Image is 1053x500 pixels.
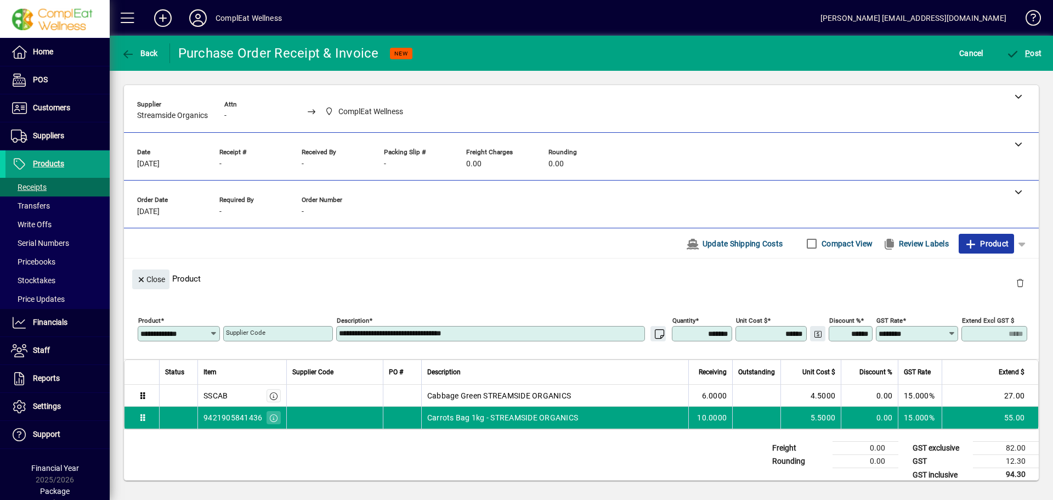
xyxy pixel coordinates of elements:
span: Financials [33,318,67,327]
button: Cancel [956,43,986,63]
a: Write Offs [5,215,110,234]
div: ComplEat Wellness [216,9,282,27]
button: Change Price Levels [810,326,825,341]
span: Write Offs [11,220,52,229]
span: Home [33,47,53,56]
span: Suppliers [33,131,64,140]
button: Back [118,43,161,63]
mat-label: Quantity [672,317,695,324]
div: SSCAB [203,390,228,401]
mat-label: Supplier Code [226,329,265,336]
span: Discount % [859,366,892,378]
span: Item [203,366,217,378]
span: [DATE] [137,207,160,216]
span: ComplEat Wellness [322,105,408,119]
a: Financials [5,309,110,336]
td: 55.00 [942,407,1038,429]
div: Purchase Order Receipt & Invoice [178,44,379,62]
td: 82.00 [973,442,1039,455]
span: Transfers [11,201,50,210]
span: 10.0000 [697,412,727,423]
td: 15.000% [898,407,942,429]
span: Review Labels [882,235,949,252]
span: - [219,207,222,216]
span: Reports [33,374,60,383]
td: GST inclusive [907,468,973,482]
span: 0.00 [466,160,482,168]
span: - [224,111,227,120]
td: Carrots Bag 1kg - STREAMSIDE ORGANICS [421,407,688,429]
a: Knowledge Base [1017,2,1039,38]
div: [PERSON_NAME] [EMAIL_ADDRESS][DOMAIN_NAME] [820,9,1006,27]
button: Profile [180,8,216,28]
div: Product [124,259,1039,299]
td: 0.00 [841,385,898,407]
a: POS [5,66,110,94]
td: 12.30 [973,455,1039,468]
span: Stocktakes [11,276,55,285]
a: Customers [5,94,110,122]
mat-label: Description [337,317,369,324]
td: Rounding [767,455,833,468]
span: 4.5000 [811,390,836,401]
td: GST exclusive [907,442,973,455]
span: Receiving [699,366,727,378]
span: Receipts [11,183,47,192]
button: Product [959,234,1014,254]
td: Freight [767,442,833,455]
span: Cancel [959,44,983,62]
a: Settings [5,393,110,420]
button: Add [145,8,180,28]
a: Stocktakes [5,271,110,290]
span: [DATE] [137,160,160,168]
span: Price Updates [11,295,65,304]
span: GST Rate [904,366,931,378]
span: Customers [33,103,70,112]
app-page-header-button: Back [110,43,170,63]
span: Settings [33,402,61,411]
td: 27.00 [942,385,1038,407]
a: Support [5,421,110,448]
span: Description [427,366,461,378]
span: - [302,160,304,168]
button: Update Shipping Costs [682,234,787,254]
label: Compact View [819,238,873,249]
mat-label: Discount % [829,317,860,324]
span: Update Shipping Costs [686,235,783,252]
a: Serial Numbers [5,234,110,252]
span: PO # [389,366,403,378]
span: ost [1006,49,1042,58]
span: - [302,207,304,216]
span: Extend $ [999,366,1024,378]
span: Product [964,235,1009,252]
span: Pricebooks [11,257,55,266]
mat-label: GST rate [876,317,903,324]
td: 0.00 [833,442,898,455]
a: Transfers [5,196,110,215]
a: Pricebooks [5,252,110,271]
button: Review Labels [878,234,953,254]
app-page-header-button: Delete [1007,278,1033,288]
span: Streamside Organics [137,111,208,120]
span: 0.00 [548,160,564,168]
span: P [1025,49,1030,58]
span: Support [33,430,60,439]
mat-label: Product [138,317,161,324]
span: POS [33,75,48,84]
span: Status [165,366,184,378]
span: NEW [394,50,408,57]
a: Home [5,38,110,66]
span: Staff [33,346,50,355]
app-page-header-button: Close [129,274,172,284]
a: Suppliers [5,122,110,150]
button: Close [132,269,169,289]
mat-label: Extend excl GST $ [962,317,1014,324]
button: Delete [1007,269,1033,296]
span: ComplEat Wellness [338,106,403,117]
a: Staff [5,337,110,364]
span: Outstanding [738,366,775,378]
span: Back [121,49,158,58]
td: 0.00 [841,407,898,429]
span: Financial Year [31,464,79,473]
span: - [384,160,386,168]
